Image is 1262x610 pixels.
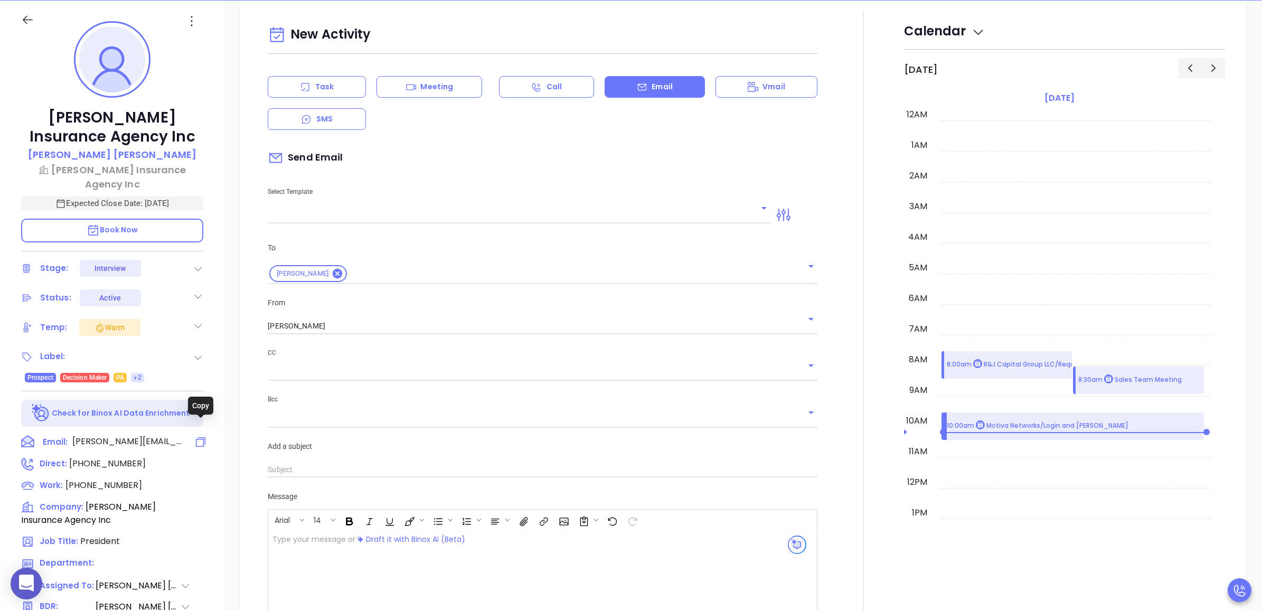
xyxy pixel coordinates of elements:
[268,22,817,49] div: New Activity
[533,511,552,529] span: Insert link
[21,196,203,210] p: Expected Close Date: [DATE]
[40,349,65,364] div: Label:
[28,147,196,163] a: [PERSON_NAME] [PERSON_NAME]
[40,557,94,568] span: Department:
[1201,58,1225,78] button: Next day
[269,511,298,529] button: Arial
[904,64,938,76] h2: [DATE]
[804,358,818,373] button: Open
[906,231,929,243] div: 4am
[270,269,335,278] span: [PERSON_NAME]
[268,440,817,452] p: Add a subject
[366,534,465,545] span: Draft it with Binox AI (Beta)
[573,511,601,529] span: Surveys
[907,353,929,366] div: 8am
[40,501,83,512] span: Company:
[553,511,572,529] span: Insert Image
[947,359,1177,370] p: 8:00am R&J Capital Group LLC/Request for list of our account users
[40,458,67,469] span: Direct :
[80,535,120,547] span: President
[40,260,69,276] div: Stage:
[268,393,817,405] p: Bcc
[907,170,929,182] div: 2am
[652,81,673,92] p: Email
[268,347,817,359] p: CC
[379,511,398,529] span: Underline
[40,580,95,592] span: Assigned To:
[757,201,771,215] button: Open
[428,511,455,529] span: Insert Unordered List
[804,405,818,420] button: Open
[315,81,334,92] p: Task
[357,536,363,542] img: svg%3e
[316,114,333,125] p: SMS
[95,260,126,277] div: Interview
[602,511,621,529] span: Undo
[513,511,532,529] span: Insert Files
[63,372,107,383] span: Decision Maker
[27,372,53,383] span: Prospect
[308,515,326,522] span: 14
[52,408,190,419] p: Check for Binox AI Data Enrichment
[268,186,770,198] p: Select Template
[28,147,196,162] p: [PERSON_NAME] [PERSON_NAME]
[134,372,141,383] span: +2
[40,320,68,335] div: Temp:
[96,579,180,592] span: [PERSON_NAME] [PERSON_NAME]
[268,462,817,478] input: Subject
[99,289,121,306] div: Active
[269,511,307,529] span: Font family
[905,476,929,489] div: 12pm
[308,511,329,529] button: 14
[485,511,512,529] span: Align
[359,511,378,529] span: Italic
[40,536,78,547] span: Job Title:
[1178,58,1202,78] button: Previous day
[21,501,156,526] span: [PERSON_NAME] Insurance Agency Inc
[79,26,145,92] img: profile-user
[40,480,63,491] span: Work:
[40,290,71,306] div: Status:
[116,372,124,383] span: PA
[268,146,343,170] span: Send Email
[788,536,806,554] img: svg%3e
[21,163,203,191] a: [PERSON_NAME] Insurance Agency Inc
[269,265,347,282] div: [PERSON_NAME]
[909,139,929,152] div: 1am
[43,435,68,449] span: Email:
[907,261,929,274] div: 5am
[907,384,929,397] div: 9am
[72,435,183,448] span: [PERSON_NAME][EMAIL_ADDRESS][PERSON_NAME][DOMAIN_NAME]
[904,22,985,40] span: Calendar
[907,292,929,305] div: 6am
[420,81,453,92] p: Meeting
[339,511,358,529] span: Bold
[905,108,929,121] div: 12am
[904,415,929,427] div: 10am
[21,108,203,146] p: [PERSON_NAME] Insurance Agency Inc
[1078,374,1182,386] p: 8:30am Sales Team Meeting
[95,321,125,334] div: Warm
[69,457,146,470] span: [PHONE_NUMBER]
[65,479,142,491] span: [PHONE_NUMBER]
[269,515,295,522] span: Arial
[762,81,785,92] p: Vmail
[907,445,929,458] div: 11am
[268,297,817,308] p: From
[456,511,484,529] span: Insert Ordered List
[268,242,817,254] p: To
[622,511,641,529] span: Redo
[268,491,817,502] p: Message
[308,511,338,529] span: Font size
[910,506,929,519] div: 1pm
[907,200,929,213] div: 3am
[907,323,929,335] div: 7am
[547,81,562,92] p: Call
[804,312,818,326] button: Open
[804,259,818,274] button: Open
[947,420,1128,431] p: 10:00am Motiva Networks/Login and [PERSON_NAME]
[32,404,50,423] img: Ai-Enrich-DaqCidB-.svg
[1042,91,1077,106] a: [DATE]
[188,397,213,415] div: Copy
